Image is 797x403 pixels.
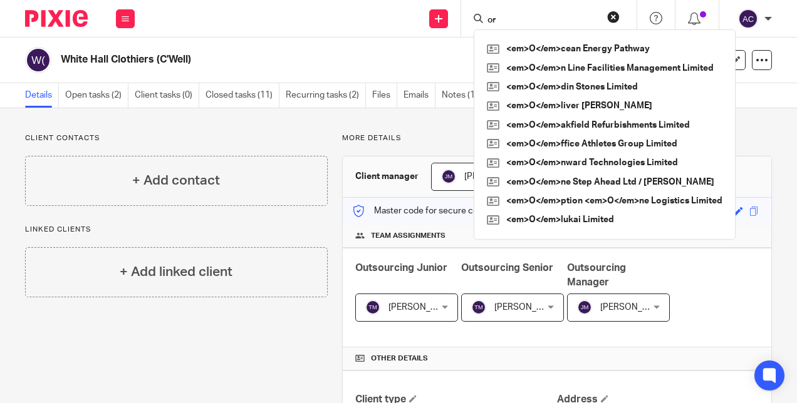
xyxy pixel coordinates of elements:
[206,83,279,108] a: Closed tasks (11)
[132,171,220,190] h4: + Add contact
[567,263,626,287] span: Outsourcing Manager
[135,83,199,108] a: Client tasks (0)
[25,83,59,108] a: Details
[355,170,419,183] h3: Client manager
[120,262,232,282] h4: + Add linked client
[738,9,758,29] img: svg%3E
[486,15,599,26] input: Search
[25,225,328,235] p: Linked clients
[352,205,568,217] p: Master code for secure communications and files
[65,83,128,108] a: Open tasks (2)
[286,83,366,108] a: Recurring tasks (2)
[25,133,328,143] p: Client contacts
[371,231,445,241] span: Team assignments
[494,303,563,312] span: [PERSON_NAME]
[577,300,592,315] img: svg%3E
[355,263,447,273] span: Outsourcing Junior
[61,53,493,66] h2: White Hall Clothiers (C'Well)
[342,133,772,143] p: More details
[25,10,88,27] img: Pixie
[25,47,51,73] img: svg%3E
[388,303,457,312] span: [PERSON_NAME]
[471,300,486,315] img: svg%3E
[371,354,428,364] span: Other details
[372,83,397,108] a: Files
[441,169,456,184] img: svg%3E
[365,300,380,315] img: svg%3E
[442,83,484,108] a: Notes (1)
[404,83,435,108] a: Emails
[600,303,669,312] span: [PERSON_NAME]
[461,263,553,273] span: Outsourcing Senior
[464,172,533,181] span: [PERSON_NAME]
[607,11,620,23] button: Clear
